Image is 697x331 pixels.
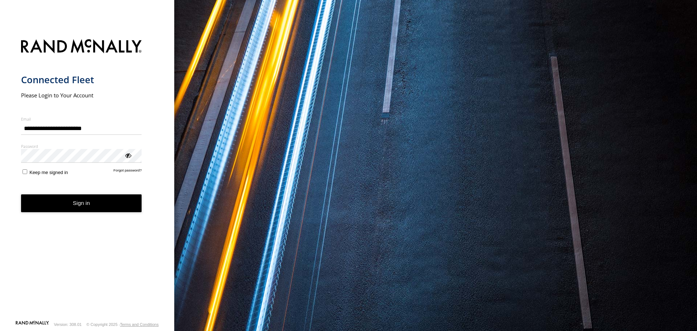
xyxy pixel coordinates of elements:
h2: Please Login to Your Account [21,92,142,99]
label: Password [21,144,142,149]
input: Keep me signed in [23,169,27,174]
a: Visit our Website [16,321,49,328]
form: main [21,35,154,320]
label: Email [21,116,142,122]
span: Keep me signed in [29,170,68,175]
img: Rand McNally [21,38,142,56]
div: Version: 308.01 [54,322,82,327]
div: © Copyright 2025 - [86,322,159,327]
a: Terms and Conditions [120,322,159,327]
h1: Connected Fleet [21,74,142,86]
a: Forgot password? [114,168,142,175]
div: ViewPassword [124,152,131,159]
button: Sign in [21,194,142,212]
